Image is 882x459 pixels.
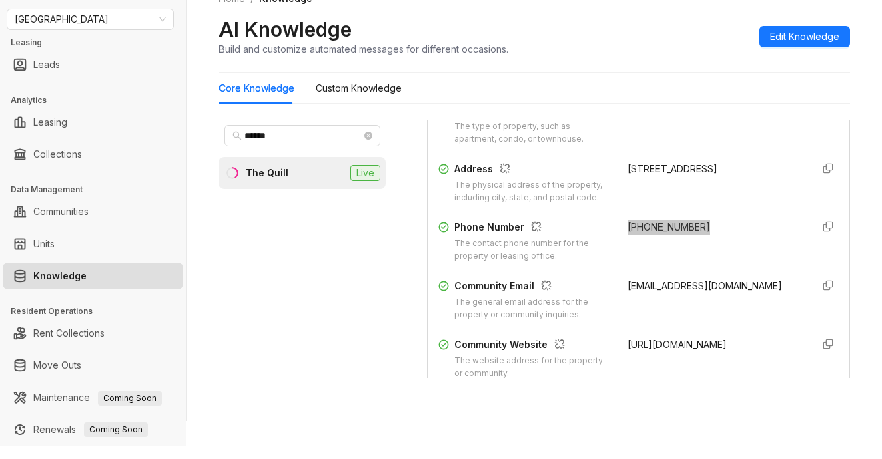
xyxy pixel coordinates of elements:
[15,9,166,29] span: Fairfield
[454,337,612,355] div: Community Website
[33,320,105,347] a: Rent Collections
[3,141,183,168] li: Collections
[84,422,148,437] span: Coming Soon
[33,51,60,78] a: Leads
[454,120,612,146] div: The type of property, such as apartment, condo, or townhouse.
[628,339,727,350] span: [URL][DOMAIN_NAME]
[454,162,612,179] div: Address
[628,162,801,176] div: [STREET_ADDRESS]
[3,109,183,136] li: Leasing
[454,296,612,321] div: The general email address for the property or community inquiries.
[3,231,183,257] li: Units
[33,198,89,225] a: Communities
[628,221,710,233] span: [PHONE_NUMBER]
[770,29,839,44] span: Edit Knowledge
[3,198,183,225] li: Communities
[454,279,612,296] div: Community Email
[219,17,352,42] h2: AI Knowledge
[3,263,183,289] li: Knowledge
[454,220,612,237] div: Phone Number
[11,305,186,317] h3: Resident Operations
[628,280,782,291] span: [EMAIL_ADDRESS][DOMAIN_NAME]
[11,184,186,196] h3: Data Management
[11,94,186,106] h3: Analytics
[3,352,183,379] li: Move Outs
[98,391,162,406] span: Coming Soon
[454,355,612,380] div: The website address for the property or community.
[454,179,612,204] div: The physical address of the property, including city, state, and postal code.
[219,81,294,96] div: Core Knowledge
[3,51,183,78] li: Leads
[364,132,372,140] span: close-circle
[316,81,402,96] div: Custom Knowledge
[3,384,183,411] li: Maintenance
[219,42,508,56] div: Build and customize automated messages for different occasions.
[33,263,87,289] a: Knowledge
[33,109,67,136] a: Leasing
[11,37,186,49] h3: Leasing
[33,231,55,257] a: Units
[33,141,82,168] a: Collections
[3,320,183,347] li: Rent Collections
[33,352,81,379] a: Move Outs
[454,237,612,263] div: The contact phone number for the property or leasing office.
[232,131,242,140] span: search
[759,26,850,47] button: Edit Knowledge
[246,166,288,180] div: The Quill
[350,165,380,181] span: Live
[3,416,183,443] li: Renewals
[33,416,148,443] a: RenewalsComing Soon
